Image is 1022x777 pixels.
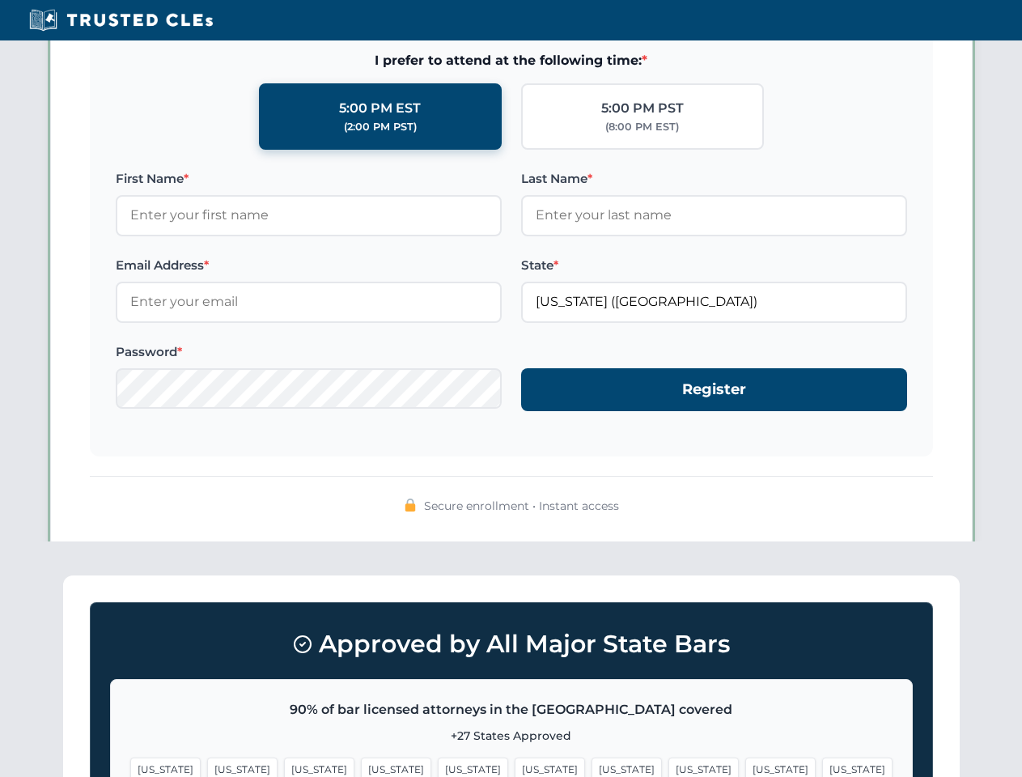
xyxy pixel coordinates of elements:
[116,282,502,322] input: Enter your email
[110,622,913,666] h3: Approved by All Major State Bars
[605,119,679,135] div: (8:00 PM EST)
[130,699,893,720] p: 90% of bar licensed attorneys in the [GEOGRAPHIC_DATA] covered
[424,497,619,515] span: Secure enrollment • Instant access
[521,256,907,275] label: State
[130,727,893,745] p: +27 States Approved
[116,256,502,275] label: Email Address
[116,50,907,71] span: I prefer to attend at the following time:
[521,195,907,236] input: Enter your last name
[404,499,417,512] img: 🔒
[116,342,502,362] label: Password
[116,169,502,189] label: First Name
[344,119,417,135] div: (2:00 PM PST)
[521,169,907,189] label: Last Name
[24,8,218,32] img: Trusted CLEs
[521,368,907,411] button: Register
[521,282,907,322] input: Florida (FL)
[601,98,684,119] div: 5:00 PM PST
[339,98,421,119] div: 5:00 PM EST
[116,195,502,236] input: Enter your first name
